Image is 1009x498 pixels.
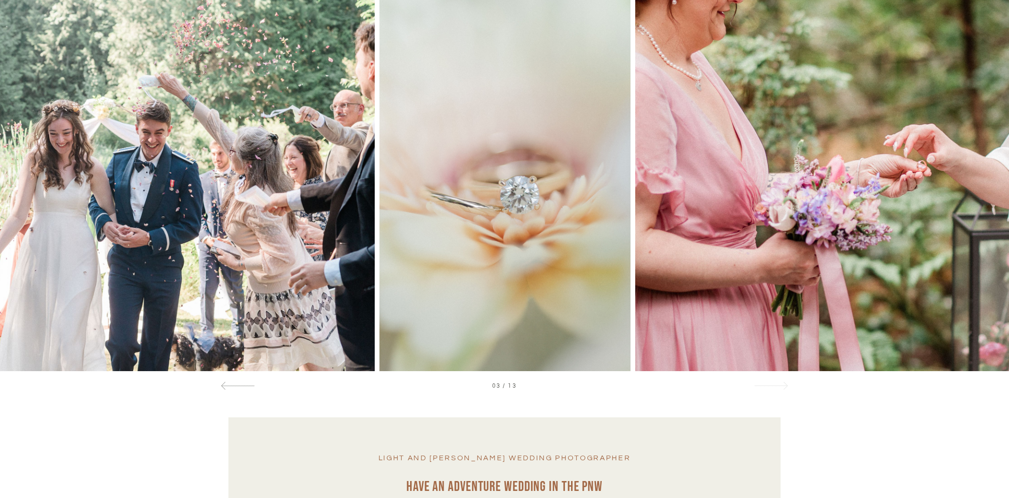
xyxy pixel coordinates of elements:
[503,383,506,389] span: /
[508,383,516,389] span: 13
[406,478,603,495] span: Have an Adventure Wedding in the PNW
[492,383,501,389] span: 03
[378,454,631,462] span: Light and [PERSON_NAME] wedding Photographer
